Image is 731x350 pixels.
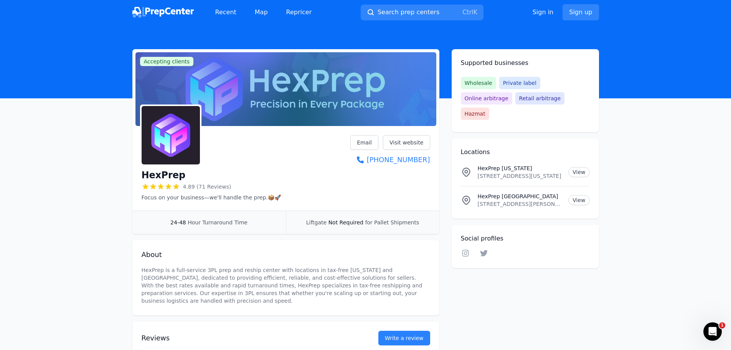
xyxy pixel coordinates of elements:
[142,169,186,181] h1: HexPrep
[461,58,590,68] h2: Supported businesses
[461,148,590,157] h2: Locations
[365,219,419,226] span: for Pallet Shipments
[350,154,430,165] a: [PHONE_NUMBER]
[499,77,540,89] span: Private label
[188,219,248,226] span: Hour Turnaround Time
[209,5,243,20] a: Recent
[170,219,186,226] span: 24-48
[140,57,194,66] span: Accepting clients
[461,234,590,243] h2: Social profiles
[703,322,722,341] iframe: Intercom live chat
[249,5,274,20] a: Map
[328,219,363,226] span: Not Required
[478,200,563,208] p: [STREET_ADDRESS][PERSON_NAME][US_STATE]
[473,8,477,16] kbd: K
[132,7,194,18] img: PrepCenter
[378,8,439,17] span: Search prep centers
[719,322,725,328] span: 1
[350,135,378,150] a: Email
[383,135,430,150] a: Visit website
[533,8,554,17] a: Sign in
[461,108,489,120] span: Hazmat
[142,249,430,260] h2: About
[142,194,281,201] p: Focus on your business—we'll handle the prep.📦🚀
[361,5,483,20] button: Search prep centersCtrlK
[478,164,563,172] p: HexPrep [US_STATE]
[142,333,354,343] h2: Reviews
[142,106,200,164] img: HexPrep
[461,77,496,89] span: Wholesale
[563,4,599,20] a: Sign up
[462,8,473,16] kbd: Ctrl
[515,92,564,105] span: Retail arbitrage
[478,192,563,200] p: HexPrep [GEOGRAPHIC_DATA]
[280,5,318,20] a: Repricer
[183,183,231,191] span: 4.89 (71 Reviews)
[378,331,430,345] a: Write a review
[461,92,512,105] span: Online arbitrage
[568,167,589,177] a: View
[568,195,589,205] a: View
[478,172,563,180] p: [STREET_ADDRESS][US_STATE]
[142,266,430,305] p: HexPrep is a full-service 3PL prep and reship center with locations in tax-free [US_STATE] and [G...
[306,219,327,226] span: Liftgate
